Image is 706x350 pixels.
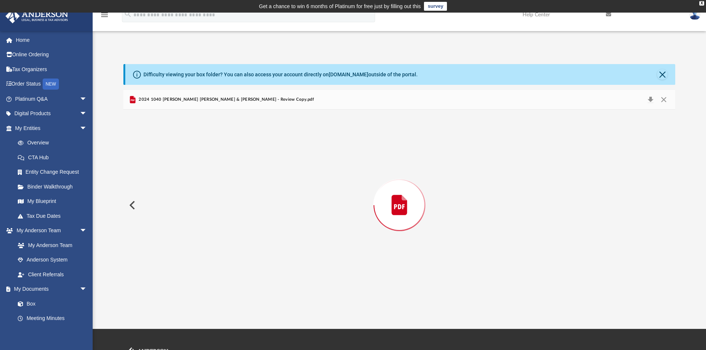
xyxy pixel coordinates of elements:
a: survey [424,2,447,11]
img: User Pic [689,9,700,20]
a: My Anderson Team [10,238,91,253]
a: Client Referrals [10,267,95,282]
a: Platinum Q&Aarrow_drop_down [5,91,98,106]
i: search [124,10,132,18]
button: Download [644,94,657,105]
a: My Entitiesarrow_drop_down [5,121,98,136]
a: Binder Walkthrough [10,179,98,194]
button: Previous File [123,195,140,216]
span: arrow_drop_down [80,91,95,107]
a: Tax Due Dates [10,209,98,223]
a: My Anderson Teamarrow_drop_down [5,223,95,238]
a: Digital Productsarrow_drop_down [5,106,98,121]
a: Meeting Minutes [10,311,95,326]
a: My Blueprint [10,194,95,209]
span: 2024 1040 [PERSON_NAME] [PERSON_NAME] & [PERSON_NAME] - Review Copy.pdf [137,96,314,103]
a: Anderson System [10,253,95,267]
span: arrow_drop_down [80,282,95,297]
span: arrow_drop_down [80,106,95,121]
a: menu [100,14,109,19]
i: menu [100,10,109,19]
div: Difficulty viewing your box folder? You can also access your account directly on outside of the p... [143,71,418,79]
a: Box [10,296,91,311]
a: My Documentsarrow_drop_down [5,282,95,297]
span: arrow_drop_down [80,121,95,136]
div: Preview [123,90,676,301]
a: Order StatusNEW [5,77,98,92]
div: NEW [43,79,59,90]
a: Tax Organizers [5,62,98,77]
a: Overview [10,136,98,150]
a: [DOMAIN_NAME] [329,71,368,77]
button: Close [657,69,667,80]
a: Home [5,33,98,47]
div: Get a chance to win 6 months of Platinum for free just by filling out this [259,2,421,11]
a: Entity Change Request [10,165,98,180]
div: close [699,1,704,6]
a: Online Ordering [5,47,98,62]
span: arrow_drop_down [80,223,95,239]
button: Close [657,94,670,105]
img: Anderson Advisors Platinum Portal [3,9,70,23]
a: CTA Hub [10,150,98,165]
